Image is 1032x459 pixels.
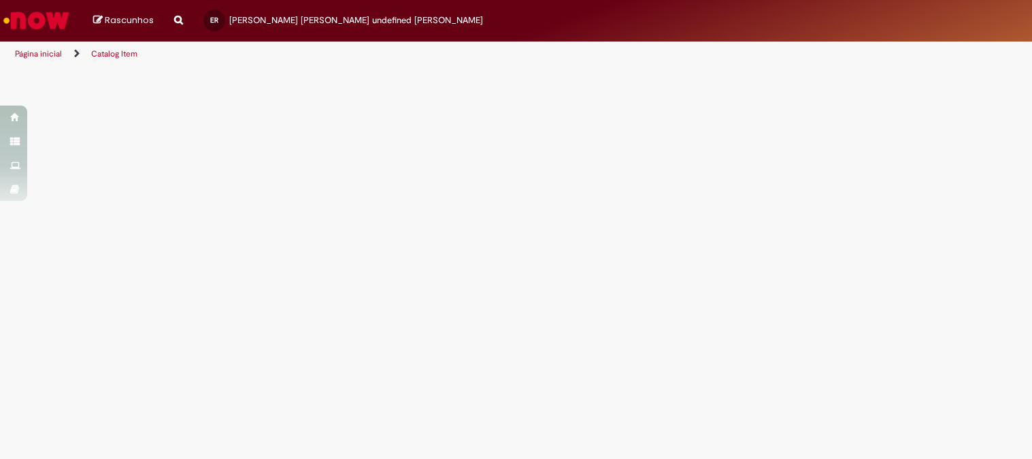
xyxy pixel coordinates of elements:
[210,16,218,25] span: ER
[229,14,483,26] span: [PERSON_NAME] [PERSON_NAME] undefined [PERSON_NAME]
[93,14,154,27] a: Rascunhos
[10,42,678,67] ul: Trilhas de página
[1,7,71,34] img: ServiceNow
[15,48,62,59] a: Página inicial
[91,48,137,59] a: Catalog Item
[105,14,154,27] span: Rascunhos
